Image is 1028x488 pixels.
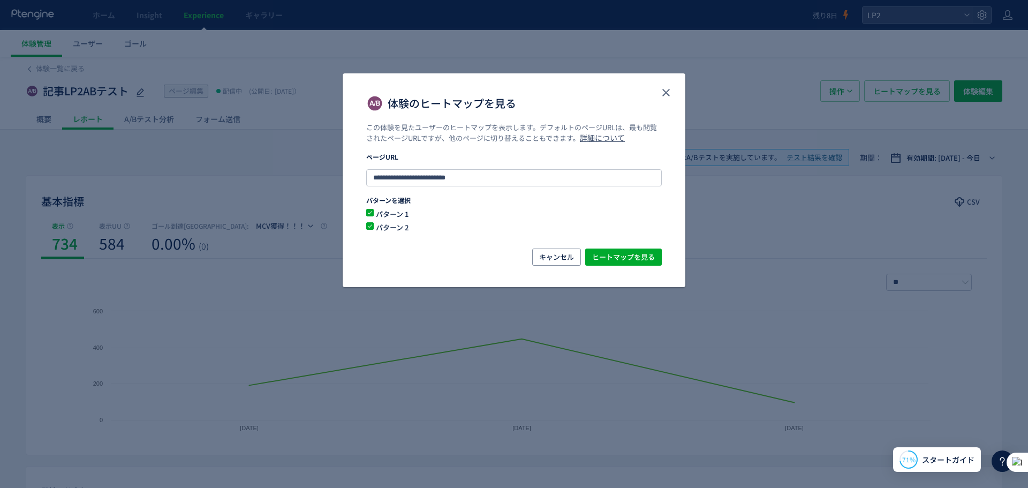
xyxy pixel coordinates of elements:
span: パターン 1 [374,209,641,219]
button: キャンセル [532,249,581,266]
a: 詳細について [580,132,625,143]
span: パターン 2 [374,222,641,232]
span: ヒートマップを見る [592,249,655,266]
button: close [657,84,675,101]
div: 体験のヒートマップを見る [343,73,685,287]
span: 体験のヒートマップを見る [388,95,516,112]
div: この体験を見たユーザーのヒートマップを表示します。デフォルトのページURLは、最も閲覧されたページURLですが、他のページに切り替えることもできます。 [366,123,662,152]
span: キャンセル [539,249,574,266]
span: スタートガイド [922,454,974,466]
span: ページURL [366,152,398,161]
span: 71% [902,455,916,464]
button: ヒートマップを見る [585,249,662,266]
div: パターンを選択 [366,196,662,205]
